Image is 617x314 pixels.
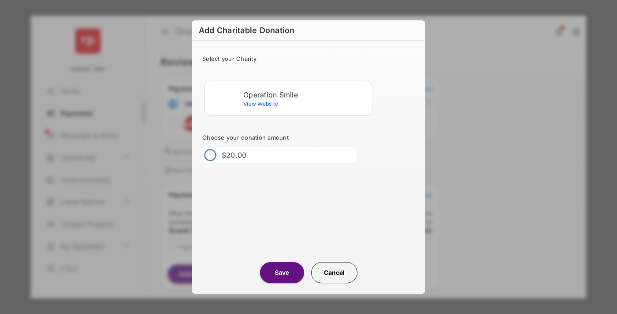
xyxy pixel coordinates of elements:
span: Select your Charity [202,55,256,62]
button: Save [260,262,304,283]
label: $20.00 [222,151,247,159]
span: View Website [243,100,278,107]
button: Cancel [311,262,357,283]
h6: Add Charitable Donation [192,20,425,41]
div: Operation Smile [243,91,368,99]
span: Choose your donation amount [202,134,289,141]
